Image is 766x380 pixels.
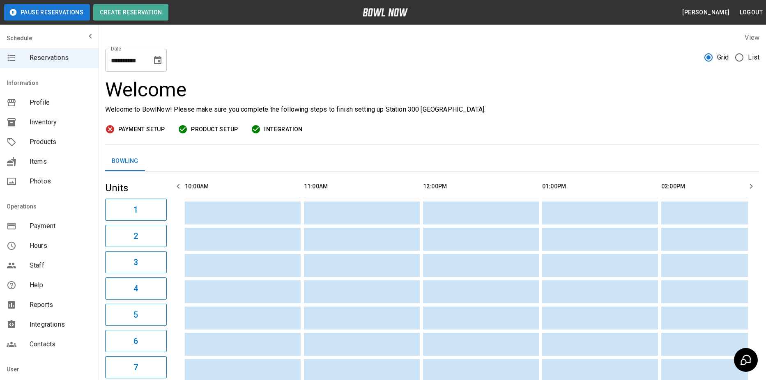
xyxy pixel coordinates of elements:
h6: 4 [133,282,138,295]
span: Payment [30,221,92,231]
button: 5 [105,304,167,326]
h3: Welcome [105,78,759,101]
p: Welcome to BowlNow! Please make sure you complete the following steps to finish setting up Statio... [105,105,759,114]
h6: 5 [133,308,138,321]
span: Grid [717,53,729,62]
span: Items [30,157,92,167]
span: Staff [30,261,92,270]
span: Reservations [30,53,92,63]
span: Payment Setup [118,124,165,135]
button: Choose date, selected date is Aug 15, 2025 [150,52,166,69]
span: Profile [30,98,92,108]
button: 1 [105,199,167,221]
button: Pause Reservations [4,4,90,21]
button: Create Reservation [93,4,168,21]
h6: 6 [133,334,138,348]
span: List [748,53,759,62]
h5: Units [105,181,167,195]
span: Integration [264,124,302,135]
h6: 2 [133,229,138,243]
button: 3 [105,251,167,273]
span: Reports [30,300,92,310]
h6: 7 [133,361,138,374]
button: 2 [105,225,167,247]
span: Inventory [30,117,92,127]
h6: 1 [133,203,138,216]
label: View [745,34,759,41]
button: Logout [736,5,766,20]
div: inventory tabs [105,151,759,171]
button: 7 [105,356,167,378]
span: Photos [30,176,92,186]
button: 4 [105,277,167,300]
span: Integrations [30,320,92,330]
th: 10:00AM [185,175,301,198]
th: 11:00AM [304,175,420,198]
button: 6 [105,330,167,352]
span: Product Setup [191,124,238,135]
button: Bowling [105,151,145,171]
span: Products [30,137,92,147]
h6: 3 [133,256,138,269]
span: Help [30,280,92,290]
button: [PERSON_NAME] [679,5,733,20]
th: 12:00PM [423,175,539,198]
span: Hours [30,241,92,251]
img: logo [363,8,408,16]
span: Contacts [30,339,92,349]
th: 01:00PM [542,175,658,198]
